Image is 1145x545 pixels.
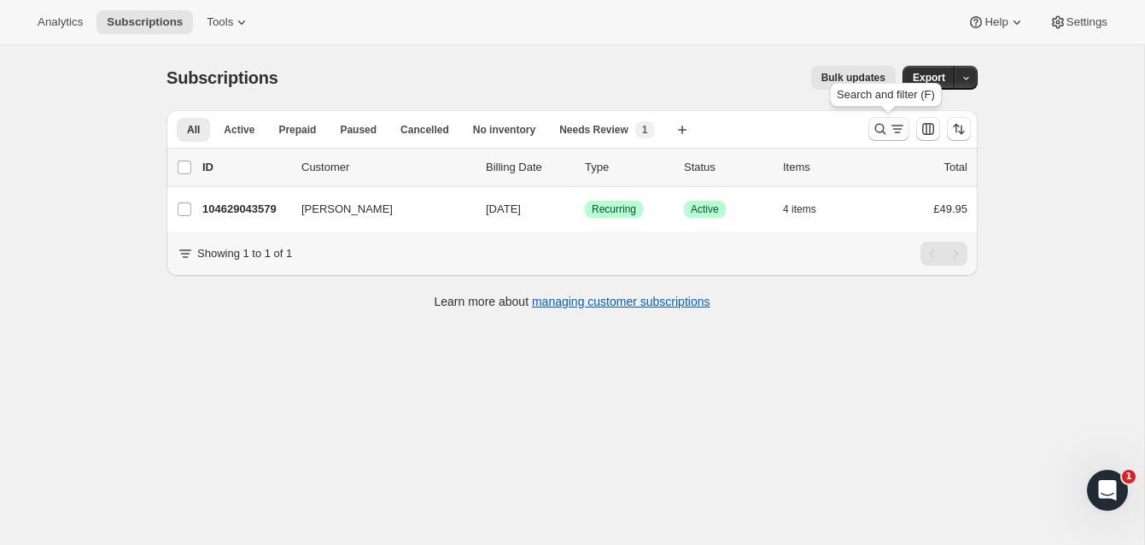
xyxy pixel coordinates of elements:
span: Help [984,15,1008,29]
button: Analytics [27,10,93,34]
span: Cancelled [400,123,449,137]
p: Billing Date [486,159,571,176]
div: Items [783,159,868,176]
span: Tools [207,15,233,29]
iframe: Intercom live chat [1087,470,1128,511]
span: Prepaid [278,123,316,137]
span: Bulk updates [821,71,885,85]
p: Status [684,159,769,176]
p: 104629043579 [202,201,288,218]
span: Settings [1066,15,1107,29]
button: 4 items [783,197,835,221]
button: Help [957,10,1035,34]
span: Export [913,71,945,85]
button: Bulk updates [811,66,896,90]
nav: Pagination [920,242,967,266]
button: Search and filter results [868,117,909,141]
div: 104629043579[PERSON_NAME][DATE]SuccessRecurringSuccessActive4 items£49.95 [202,197,967,221]
div: Type [585,159,670,176]
span: [DATE] [486,202,521,215]
span: Needs Review [559,123,628,137]
span: Active [691,202,719,216]
span: Active [224,123,254,137]
span: Recurring [592,202,636,216]
button: [PERSON_NAME] [291,196,462,223]
p: Showing 1 to 1 of 1 [197,245,292,262]
p: Customer [301,159,472,176]
span: 1 [642,123,648,137]
span: Analytics [38,15,83,29]
span: Paused [340,123,377,137]
button: Create new view [669,118,696,142]
p: ID [202,159,288,176]
span: [PERSON_NAME] [301,201,393,218]
p: Learn more about [435,293,710,310]
button: Export [903,66,955,90]
span: All [187,123,200,137]
span: Subscriptions [107,15,183,29]
button: Customize table column order and visibility [916,117,940,141]
p: Total [944,159,967,176]
span: Subscriptions [166,68,278,87]
a: managing customer subscriptions [532,295,710,308]
span: £49.95 [933,202,967,215]
button: Settings [1039,10,1118,34]
button: Subscriptions [96,10,193,34]
span: 1 [1122,470,1136,483]
button: Tools [196,10,260,34]
button: Sort the results [947,117,971,141]
div: IDCustomerBilling DateTypeStatusItemsTotal [202,159,967,176]
span: 4 items [783,202,816,216]
span: No inventory [473,123,535,137]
